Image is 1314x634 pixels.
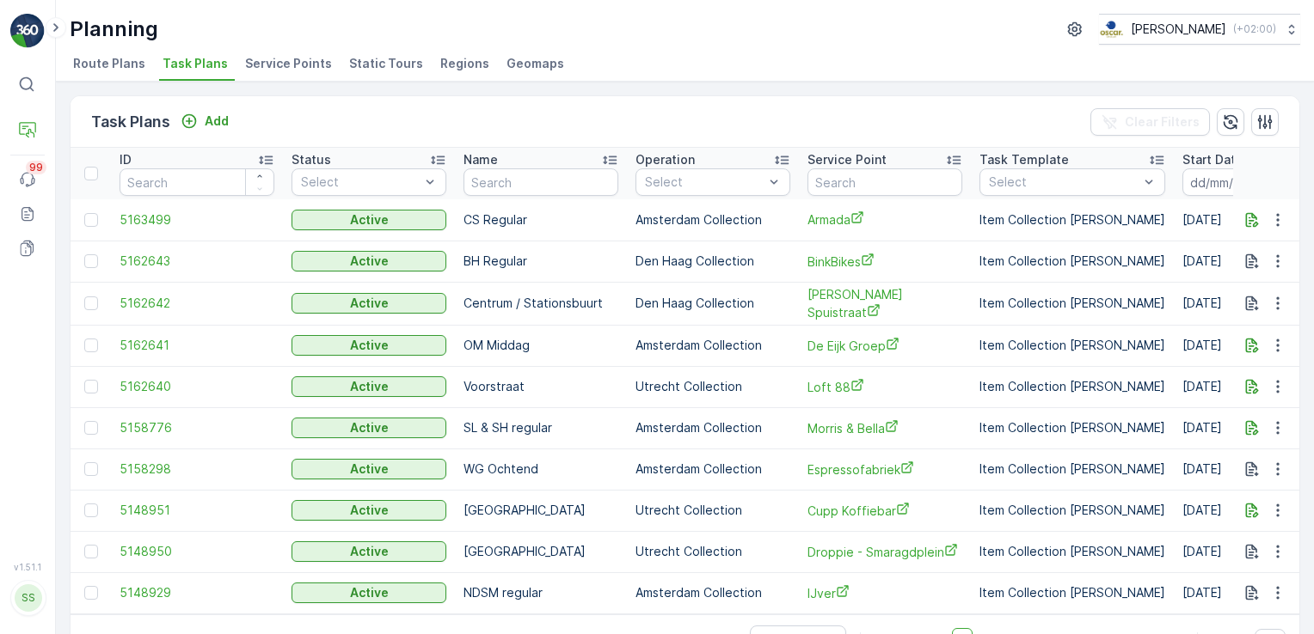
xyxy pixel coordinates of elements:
p: Active [350,460,389,478]
a: 5162641 [120,337,274,354]
div: Toggle Row Selected [84,503,98,517]
p: Item Collection [PERSON_NAME] [979,502,1165,519]
p: Item Collection [PERSON_NAME] [979,419,1165,436]
div: Toggle Row Selected [84,380,98,393]
p: CS Regular [464,211,618,229]
p: Select [301,174,420,191]
button: Active [292,293,446,314]
span: 5148951 [120,502,274,519]
p: Select [645,174,764,191]
a: Droppie - Smaragdplein [807,543,962,561]
a: De Eijk Groep [807,337,962,355]
p: Item Collection [PERSON_NAME] [979,253,1165,270]
div: Toggle Row Selected [84,462,98,476]
p: Item Collection [PERSON_NAME] [979,211,1165,229]
p: Item Collection [PERSON_NAME] [979,584,1165,601]
div: Toggle Row Selected [84,421,98,435]
a: Bram Ladage Spuistraat [807,286,962,321]
a: Armada [807,210,962,229]
p: Amsterdam Collection [636,460,790,478]
p: Active [350,584,389,601]
p: Amsterdam Collection [636,211,790,229]
span: Static Tours [349,55,423,72]
span: [PERSON_NAME] Spuistraat [807,286,962,321]
div: Toggle Row Selected [84,545,98,558]
a: 5162640 [120,378,274,395]
span: Regions [440,55,489,72]
button: Active [292,418,446,438]
p: WG Ochtend [464,460,618,478]
p: Active [350,337,389,354]
p: Item Collection [PERSON_NAME] [979,337,1165,354]
div: Toggle Row Selected [84,254,98,268]
p: Item Collection [PERSON_NAME] [979,295,1165,312]
p: Den Haag Collection [636,295,790,312]
p: [PERSON_NAME] [1131,21,1226,38]
button: Active [292,459,446,479]
button: Active [292,376,446,397]
p: Active [350,543,389,560]
button: [PERSON_NAME](+02:00) [1099,14,1300,45]
p: Active [350,295,389,312]
p: OM Middag [464,337,618,354]
span: BinkBikes [807,253,962,271]
button: Active [292,500,446,521]
a: Morris & Bella [807,419,962,437]
a: 5148950 [120,543,274,560]
p: Item Collection [PERSON_NAME] [979,378,1165,395]
a: 5158776 [120,419,274,436]
a: Loft 88 [807,378,962,396]
p: Active [350,419,389,436]
p: Name [464,151,498,168]
a: IJver [807,584,962,602]
p: Status [292,151,331,168]
a: Espressofabriek [807,460,962,479]
p: Operation [636,151,695,168]
p: Amsterdam Collection [636,419,790,436]
input: Search [120,168,274,196]
p: Planning [70,15,158,43]
p: Utrecht Collection [636,543,790,560]
span: 5158298 [120,460,274,478]
span: Route Plans [73,55,145,72]
p: Active [350,253,389,270]
p: [GEOGRAPHIC_DATA] [464,543,618,560]
p: Item Collection [PERSON_NAME] [979,543,1165,560]
div: Toggle Row Selected [84,213,98,227]
a: 5162643 [120,253,274,270]
p: Amsterdam Collection [636,584,790,601]
p: ( +02:00 ) [1233,22,1276,36]
span: Service Points [245,55,332,72]
button: Add [174,111,236,131]
p: Clear Filters [1125,113,1200,131]
a: 5163499 [120,211,274,229]
a: 5148929 [120,584,274,601]
p: Active [350,502,389,519]
p: Utrecht Collection [636,378,790,395]
button: Active [292,210,446,230]
p: Task Template [979,151,1069,168]
p: Service Point [807,151,887,168]
span: 5162642 [120,295,274,312]
button: Active [292,541,446,562]
a: Cupp Koffiebar [807,502,962,520]
p: Centrum / Stationsbuurt [464,295,618,312]
p: 99 [29,161,43,174]
p: [GEOGRAPHIC_DATA] [464,502,618,519]
p: Active [350,378,389,395]
div: Toggle Row Selected [84,586,98,600]
p: Add [205,113,229,130]
span: Geomaps [507,55,564,72]
button: Clear Filters [1090,108,1210,136]
p: Voorstraat [464,378,618,395]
